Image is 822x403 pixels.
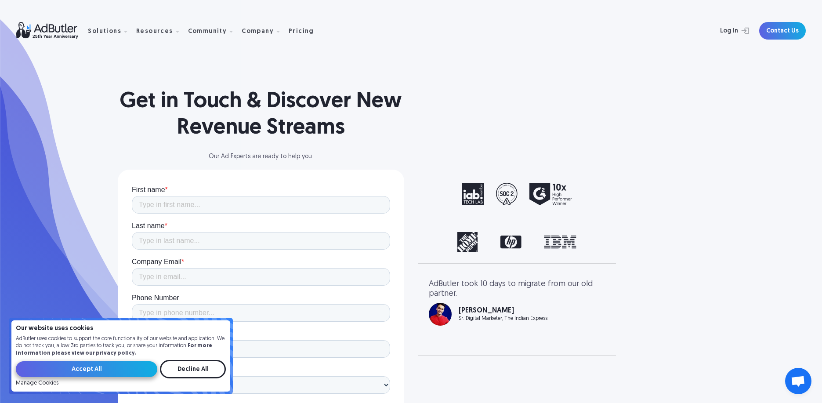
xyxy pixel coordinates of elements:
div: AdButler took 10 days to migrate from our old partner. [429,280,605,298]
p: AdButler uses cookies to support the core functionality of our website and application. We do not... [16,335,226,357]
div: Resources [136,29,173,35]
div: Community [188,17,240,45]
div: carousel [429,183,605,205]
a: Contact Us [759,22,806,40]
div: 1 of 3 [429,232,605,253]
div: Resources [136,17,186,45]
div: 1 of 3 [429,280,605,326]
form: Email Form [16,360,226,386]
div: 1 of 2 [429,183,605,205]
div: next slide [570,232,605,253]
div: Pricing [289,29,314,35]
div: [PERSON_NAME] [459,307,547,314]
a: Log In [697,22,754,40]
div: carousel [429,232,605,253]
div: Company [242,29,274,35]
h1: Get in Touch & Discover New Revenue Streams [118,89,404,142]
a: Pricing [289,27,321,35]
div: next slide [570,183,605,205]
div: Company [242,17,287,45]
h4: Our website uses cookies [16,326,226,332]
div: Our Ad Experts are ready to help you. [118,154,404,160]
div: Solutions [88,29,121,35]
a: Open chat [785,368,811,394]
div: Sr. Digital Marketer, The Indian Express [459,316,547,321]
input: Decline All [160,360,226,378]
input: Accept All [16,361,157,377]
div: carousel [429,280,605,345]
a: Manage Cookies [16,380,58,386]
div: Community [188,29,227,35]
div: next slide [570,280,605,345]
div: Solutions [88,17,134,45]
